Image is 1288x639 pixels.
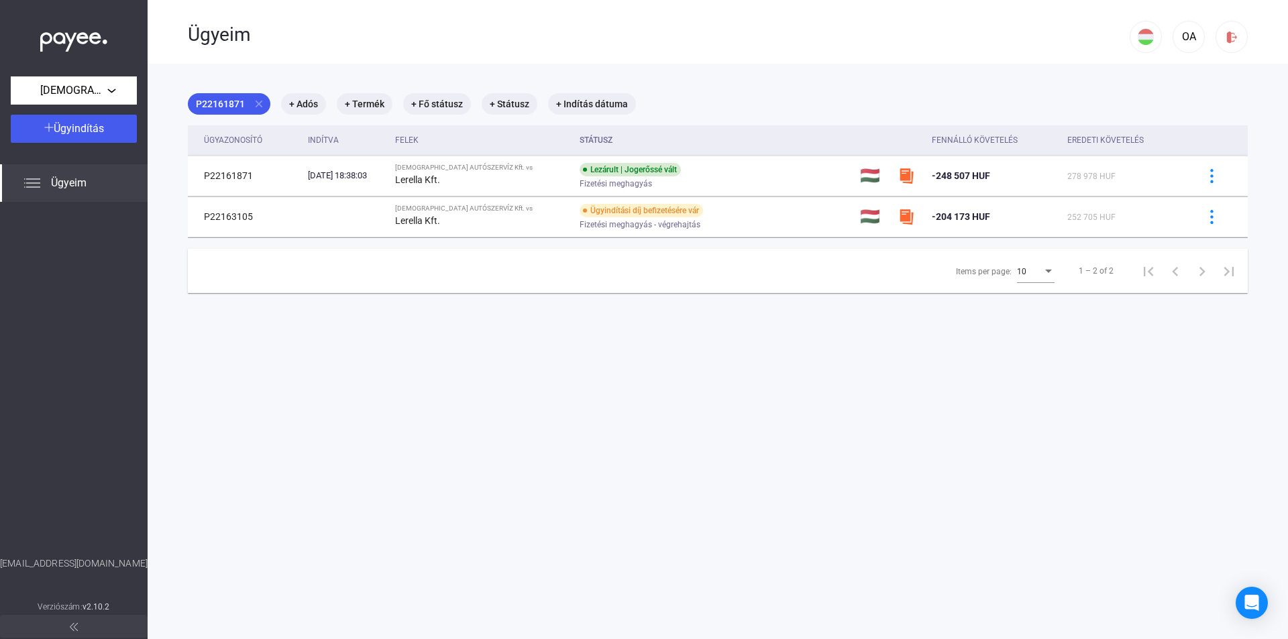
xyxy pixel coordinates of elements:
[24,175,40,191] img: list.svg
[44,123,54,132] img: plus-white.svg
[337,93,392,115] mat-chip: + Termék
[580,204,703,217] div: Ügyindítási díj befizetésére vár
[1216,257,1242,284] button: Last page
[1236,587,1268,619] div: Open Intercom Messenger
[1205,169,1219,183] img: more-blue
[11,76,137,105] button: [DEMOGRAPHIC_DATA] AUTÓSZERVÍZ Kft.
[1130,21,1162,53] button: HU
[308,169,384,182] div: [DATE] 18:38:03
[40,82,107,99] span: [DEMOGRAPHIC_DATA] AUTÓSZERVÍZ Kft.
[395,132,570,148] div: Felek
[548,93,636,115] mat-chip: + Indítás dátuma
[580,176,652,192] span: Fizetési meghagyás
[482,93,537,115] mat-chip: + Státusz
[188,93,270,115] mat-chip: P22161871
[1138,29,1154,45] img: HU
[395,205,570,213] div: [DEMOGRAPHIC_DATA] AUTÓSZERVÍZ Kft. vs
[1017,267,1026,276] span: 10
[83,602,110,612] strong: v2.10.2
[395,132,419,148] div: Felek
[40,25,107,52] img: white-payee-white-dot.svg
[395,164,570,172] div: [DEMOGRAPHIC_DATA] AUTÓSZERVÍZ Kft. vs
[898,168,914,184] img: szamlazzhu-mini
[395,215,440,226] strong: Lerella Kft.
[932,211,990,222] span: -204 173 HUF
[932,132,1018,148] div: Fennálló követelés
[1225,30,1239,44] img: logout-red
[70,623,78,631] img: arrow-double-left-grey.svg
[1173,21,1205,53] button: OA
[51,175,87,191] span: Ügyeim
[932,132,1057,148] div: Fennálló követelés
[1079,263,1114,279] div: 1 – 2 of 2
[956,264,1012,280] div: Items per page:
[580,163,681,176] div: Lezárult | Jogerőssé vált
[204,132,297,148] div: Ügyazonosító
[932,170,990,181] span: -248 507 HUF
[204,132,262,148] div: Ügyazonosító
[580,217,700,233] span: Fizetési meghagyás - végrehajtás
[1197,162,1226,190] button: more-blue
[1189,257,1216,284] button: Next page
[898,209,914,225] img: szamlazzhu-mini
[188,196,303,237] td: P22163105
[395,174,440,185] strong: Lerella Kft.
[11,115,137,143] button: Ügyindítás
[253,98,265,110] mat-icon: close
[54,122,104,135] span: Ügyindítás
[1205,210,1219,224] img: more-blue
[1017,263,1055,279] mat-select: Items per page:
[188,156,303,196] td: P22161871
[188,23,1130,46] div: Ügyeim
[1216,21,1248,53] button: logout-red
[1067,172,1116,181] span: 278 978 HUF
[574,125,855,156] th: Státusz
[1067,132,1181,148] div: Eredeti követelés
[308,132,384,148] div: Indítva
[855,196,893,237] td: 🇭🇺
[1197,202,1226,231] button: more-blue
[281,93,326,115] mat-chip: + Adós
[1067,132,1144,148] div: Eredeti követelés
[403,93,471,115] mat-chip: + Fő státusz
[1135,257,1162,284] button: First page
[308,132,339,148] div: Indítva
[1162,257,1189,284] button: Previous page
[1177,29,1200,45] div: OA
[1067,213,1116,222] span: 252 705 HUF
[855,156,893,196] td: 🇭🇺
